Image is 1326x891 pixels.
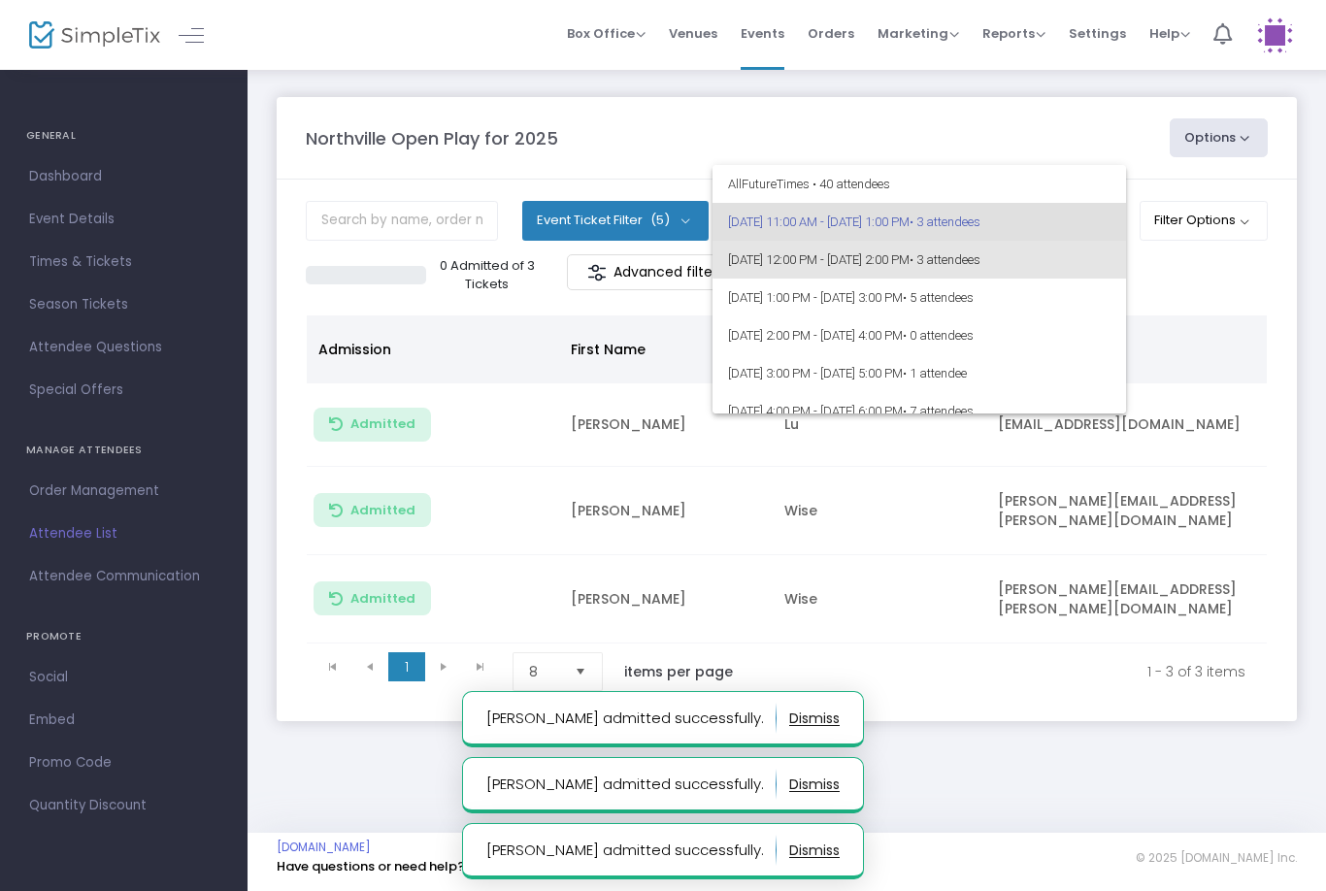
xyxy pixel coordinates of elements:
button: dismiss [789,769,840,800]
span: [DATE] 12:00 PM - [DATE] 2:00 PM [728,241,1111,279]
span: [DATE] 2:00 PM - [DATE] 4:00 PM [728,316,1111,354]
span: • 3 attendees [910,214,980,229]
span: [DATE] 11:00 AM - [DATE] 1:00 PM [728,203,1111,241]
span: [DATE] 4:00 PM - [DATE] 6:00 PM [728,392,1111,430]
span: • 5 attendees [903,290,974,305]
span: All Future Times • 40 attendees [728,165,1111,203]
span: • 7 attendees [903,404,974,418]
button: dismiss [789,703,840,734]
span: [DATE] 1:00 PM - [DATE] 3:00 PM [728,279,1111,316]
span: • 3 attendees [910,252,980,267]
span: [DATE] 3:00 PM - [DATE] 5:00 PM [728,354,1111,392]
span: • 0 attendees [903,328,974,343]
button: dismiss [789,835,840,866]
p: [PERSON_NAME] admitted successfully. [486,835,777,866]
p: [PERSON_NAME] admitted successfully. [486,769,777,800]
p: [PERSON_NAME] admitted successfully. [486,703,777,734]
span: • 1 attendee [903,366,967,380]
